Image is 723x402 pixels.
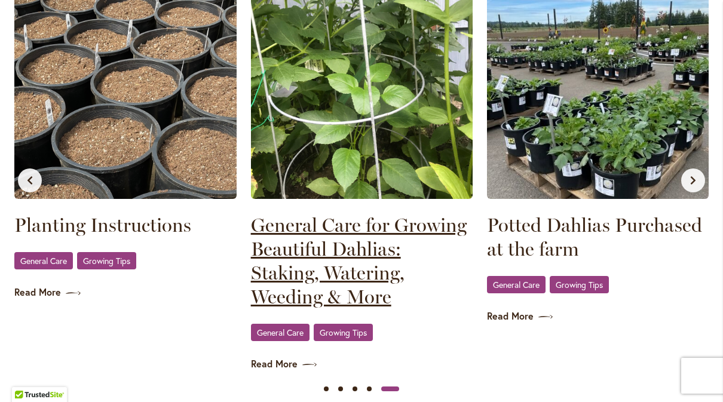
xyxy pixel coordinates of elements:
button: Previous slide [18,168,42,192]
div: , [14,251,236,271]
a: Read More [14,286,236,299]
span: Growing Tips [320,329,367,336]
a: General Care for Growing Beautiful Dahlias: Staking, Watering, Weeding & More [251,213,473,309]
span: Growing Tips [556,281,603,289]
button: Next slide [681,168,705,192]
span: General Care [20,257,67,265]
span: General Care [493,281,540,289]
div: , [251,323,473,343]
div: , [487,275,709,295]
span: General Care [257,329,304,336]
a: Planting Instructions [14,213,236,237]
a: Read More [487,309,709,323]
a: Read More [251,357,473,371]
a: Potted Dahlias Purchased at the farm [487,213,709,261]
span: Growing Tips [83,257,130,265]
